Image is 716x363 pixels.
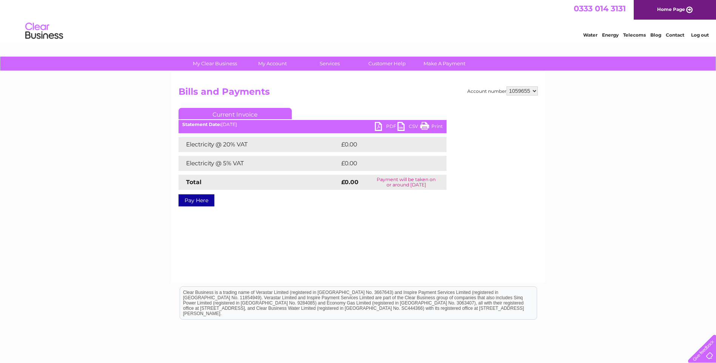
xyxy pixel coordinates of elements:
a: Pay Here [179,194,214,206]
a: PDF [375,122,397,133]
a: Make A Payment [413,57,476,71]
a: Current Invoice [179,108,292,119]
a: My Account [241,57,303,71]
a: Log out [691,32,709,38]
strong: £0.00 [341,178,359,186]
div: Account number [467,86,538,95]
a: Energy [602,32,619,38]
a: Print [420,122,443,133]
a: My Clear Business [184,57,246,71]
strong: Total [186,178,202,186]
b: Statement Date: [182,122,221,127]
td: £0.00 [339,156,429,171]
div: [DATE] [179,122,447,127]
a: Services [299,57,361,71]
img: logo.png [25,20,63,43]
a: CSV [397,122,420,133]
td: Electricity @ 20% VAT [179,137,339,152]
a: Water [583,32,597,38]
div: Clear Business is a trading name of Verastar Limited (registered in [GEOGRAPHIC_DATA] No. 3667643... [180,4,537,37]
a: Blog [650,32,661,38]
h2: Bills and Payments [179,86,538,101]
a: Customer Help [356,57,418,71]
td: £0.00 [339,137,429,152]
td: Payment will be taken on or around [DATE] [366,175,446,190]
a: Telecoms [623,32,646,38]
td: Electricity @ 5% VAT [179,156,339,171]
a: 0333 014 3131 [574,4,626,13]
a: Contact [666,32,684,38]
